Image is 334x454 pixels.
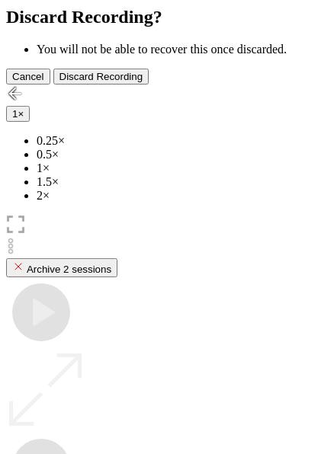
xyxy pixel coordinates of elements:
[37,43,328,56] li: You will not be able to recover this once discarded.
[6,258,117,277] button: Archive 2 sessions
[53,69,149,85] button: Discard Recording
[6,106,30,122] button: 1×
[6,7,328,27] h2: Discard Recording?
[37,148,328,161] li: 0.5×
[6,69,50,85] button: Cancel
[37,189,328,203] li: 2×
[37,175,328,189] li: 1.5×
[37,134,328,148] li: 0.25×
[37,161,328,175] li: 1×
[12,261,111,275] div: Archive 2 sessions
[12,108,18,120] span: 1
